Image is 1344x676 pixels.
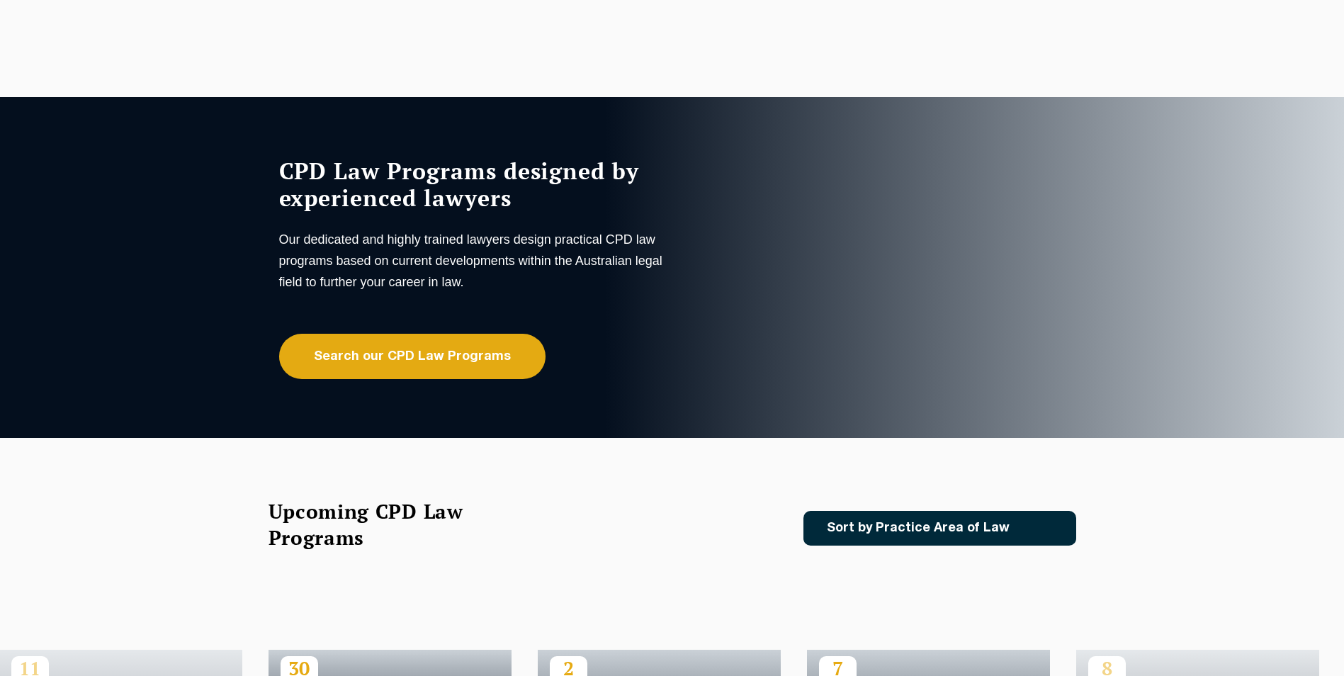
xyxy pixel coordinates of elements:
[269,498,499,551] h2: Upcoming CPD Law Programs
[279,229,669,293] p: Our dedicated and highly trained lawyers design practical CPD law programs based on current devel...
[1032,522,1049,534] img: Icon
[803,511,1076,546] a: Sort by Practice Area of Law
[279,334,546,379] a: Search our CPD Law Programs
[279,157,669,211] h1: CPD Law Programs designed by experienced lawyers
